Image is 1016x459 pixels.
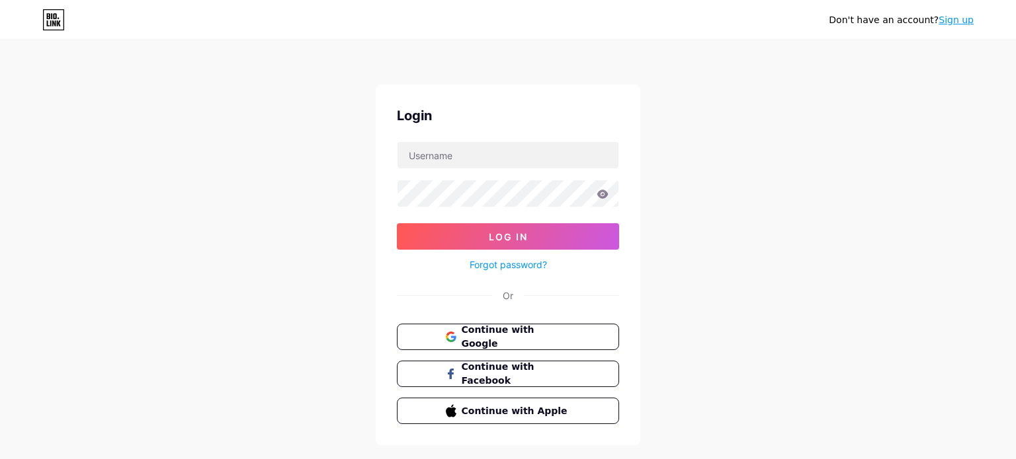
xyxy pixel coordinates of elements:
[503,289,513,302] div: Or
[462,360,571,388] span: Continue with Facebook
[462,404,571,418] span: Continue with Apple
[398,142,618,168] input: Username
[462,323,571,351] span: Continue with Google
[397,324,619,350] button: Continue with Google
[397,106,619,125] div: Login
[397,361,619,387] button: Continue with Facebook
[470,258,547,271] a: Forgot password?
[397,398,619,424] button: Continue with Apple
[397,223,619,250] button: Log In
[939,15,974,25] a: Sign up
[489,231,528,242] span: Log In
[829,13,974,27] div: Don't have an account?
